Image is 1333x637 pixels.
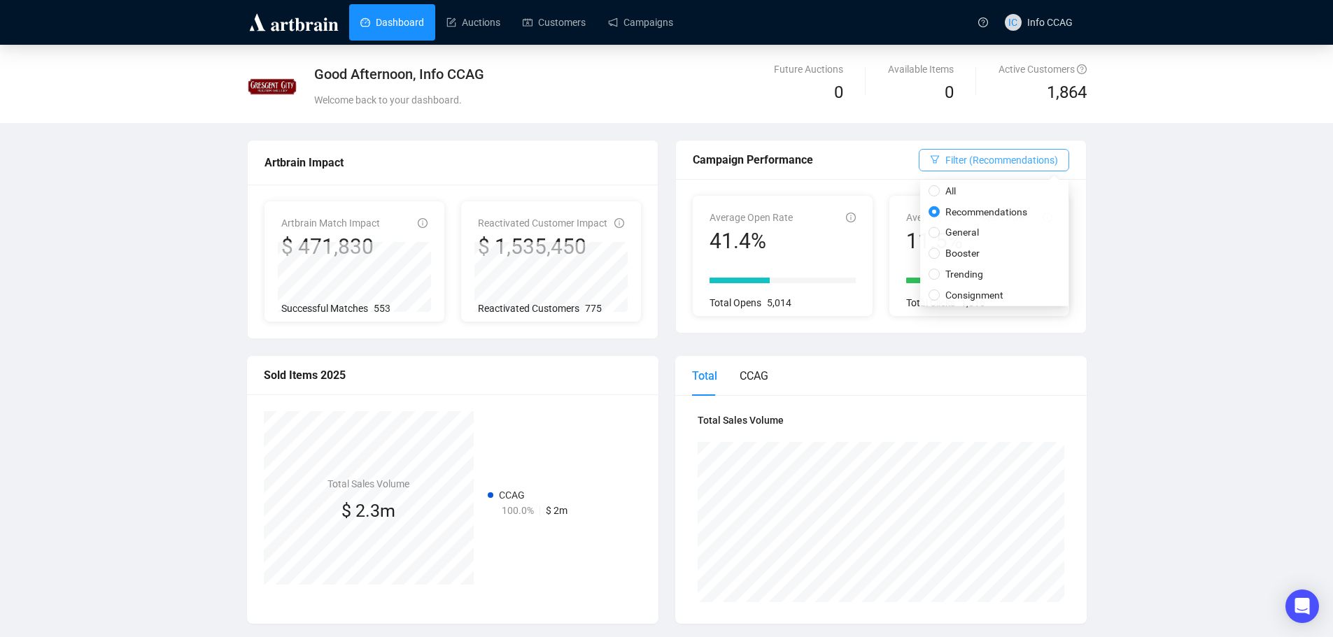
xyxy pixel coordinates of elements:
span: question-circle [978,17,988,27]
div: Campaign Performance [693,151,919,169]
span: IC [1008,15,1017,30]
div: 11.5% [906,228,1027,255]
span: Average Open Rate [710,212,793,223]
a: Customers [523,4,586,41]
span: Artbrain Match Impact [281,217,380,229]
span: Total Opens [710,297,761,308]
span: General [940,225,985,241]
span: CCAG [499,489,525,501]
span: info-circle [418,218,428,228]
div: CCAG [740,367,768,385]
span: 553 [374,303,390,314]
div: Welcome back to your dashboard. [314,92,803,108]
a: Dashboard [360,4,424,41]
div: Open Intercom Messenger [1285,589,1319,623]
span: Info CCAG [1027,17,1073,28]
h4: Total Sales Volume [698,413,1064,428]
img: 5eda43be832cb40014bce98a.jpg [248,62,297,111]
div: Sold Items 2025 [264,366,642,384]
span: info-circle [846,213,856,222]
span: Consignment [940,288,1009,303]
div: 41.4% [710,228,793,255]
span: Trending [940,267,989,282]
span: Average Click-To-Open-Rate [906,212,1027,223]
span: info-circle [614,218,624,228]
span: Recommendations [940,204,1033,220]
div: Future Auctions [774,62,843,77]
div: Good Afternoon, Info CCAG [314,64,803,84]
button: Filter (Recommendations) [919,149,1069,171]
div: $ 471,830 [281,234,380,260]
h4: Total Sales Volume [327,476,409,492]
span: 100.0% [502,505,534,516]
span: $ 2.3m [341,501,395,521]
span: Active Customers [999,64,1087,75]
span: 0 [945,83,954,102]
a: Campaigns [608,4,673,41]
span: 775 [585,303,602,314]
span: filter [930,155,940,164]
span: All [940,183,961,199]
div: $ 1,535,450 [478,234,607,260]
span: Reactivated Customer Impact [478,217,607,229]
a: Auctions [446,4,500,41]
span: Filter (Recommendations) [945,152,1058,168]
span: Reactivated Customers [478,303,579,314]
span: Total Clicks [906,297,955,308]
span: Successful Matches [281,303,368,314]
span: 1,864 [1047,80,1087,106]
div: Total [692,367,717,385]
div: Available Items [888,62,954,77]
img: logo [247,11,341,34]
span: 0 [834,83,843,102]
span: 5,014 [767,297,791,308]
span: question-circle [1077,64,1087,74]
div: Artbrain Impact [265,154,641,171]
span: Booster [940,246,985,262]
span: $ 2m [546,505,567,516]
